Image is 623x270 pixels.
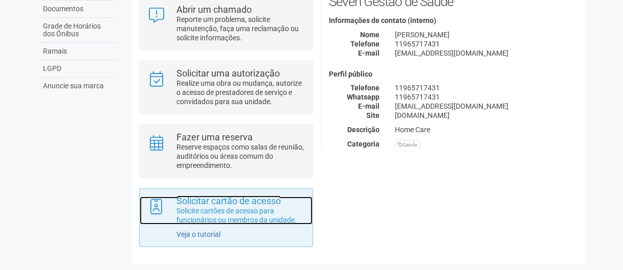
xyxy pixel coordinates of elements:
div: 11965717431 [387,83,585,92]
strong: Nome [360,31,380,39]
h4: Informações de contato (interno) [329,17,577,24]
strong: Descrição [347,126,380,134]
strong: E-mail [358,49,380,57]
a: Grade de Horários dos Ônibus [40,18,116,43]
p: Realize uma obra ou mudança, autorize o acesso de prestadores de serviço e convidados para sua un... [176,79,305,106]
a: Anuncie sua marca [40,78,116,94]
div: 11965717431 [387,39,585,48]
div: [PERSON_NAME] [387,30,585,39]
a: Abrir um chamado Reporte um problema, solicite manutenção, faça uma reclamação ou solicite inform... [147,5,304,42]
strong: E-mail [358,102,380,110]
a: Solicitar uma autorização Realize uma obra ou mudança, autorize o acesso de prestadores de serviç... [147,69,304,106]
strong: Telefone [350,84,380,92]
p: Solicite cartões de acesso para funcionários ou membros da unidade. [176,206,305,225]
p: Reporte um problema, solicite manutenção, faça uma reclamação ou solicite informações. [176,15,305,42]
a: Documentos [40,1,116,18]
strong: Solicitar cartão de acesso [176,195,281,206]
a: LGPD [40,60,116,78]
h4: Perfil público [329,70,577,78]
strong: Categoria [347,140,380,148]
div: [DOMAIN_NAME] [387,111,585,120]
strong: Site [366,111,380,119]
div: Home Care [387,125,585,134]
p: Reserve espaços como salas de reunião, auditórios ou áreas comum do empreendimento. [176,142,305,170]
a: Veja o tutorial [176,230,220,238]
div: [EMAIL_ADDRESS][DOMAIN_NAME] [387,102,585,111]
strong: Whatsapp [347,93,380,101]
strong: Abrir um chamado [176,4,252,15]
a: Solicitar cartão de acesso Solicite cartões de acesso para funcionários ou membros da unidade. [147,197,304,225]
div: 11965717431 [387,92,585,102]
div: Saúde [395,140,420,150]
a: Ramais [40,43,116,60]
a: Fazer uma reserva Reserve espaços como salas de reunião, auditórios ou áreas comum do empreendime... [147,133,304,170]
div: [EMAIL_ADDRESS][DOMAIN_NAME] [387,48,585,58]
strong: Solicitar uma autorização [176,68,280,79]
strong: Telefone [350,40,380,48]
strong: Fazer uma reserva [176,132,253,142]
